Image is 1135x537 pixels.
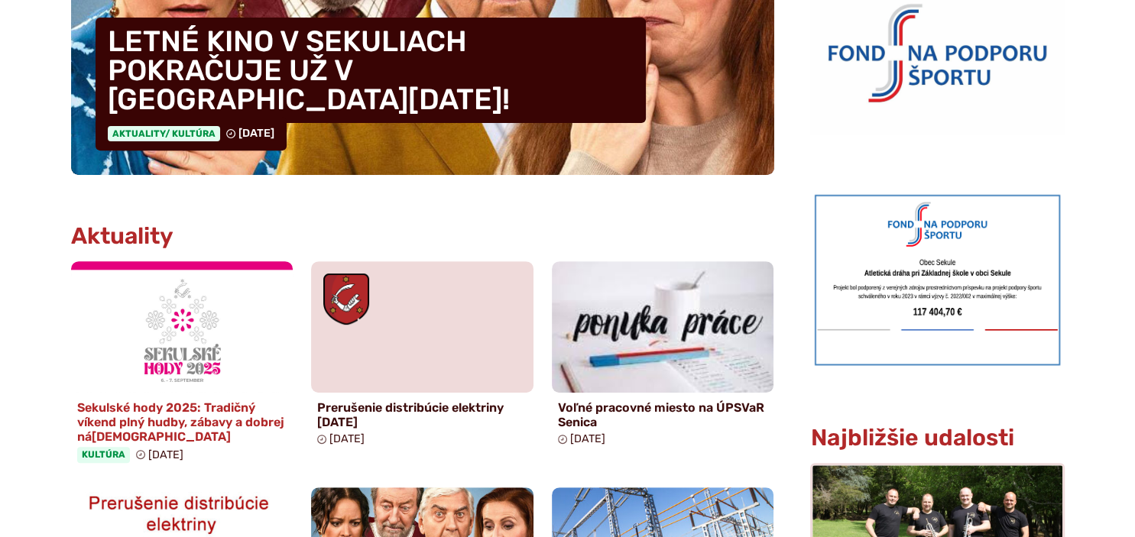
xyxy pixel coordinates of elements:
h4: Prerušenie distribúcie elektriny [DATE] [317,400,527,429]
a: Prerušenie distribúcie elektriny [DATE] [DATE] [311,261,533,451]
h4: Sekulské hody 2025: Tradičný víkend plný hudby, zábavy a dobrej ná[DEMOGRAPHIC_DATA] [77,400,287,445]
span: [DATE] [329,432,365,445]
a: Voľné pracovné miesto na ÚPSVaR Senica [DATE] [552,261,774,451]
span: [DATE] [570,432,605,445]
h3: Aktuality [71,224,173,249]
h4: Voľné pracovné miesto na ÚPSVaR Senica [558,400,768,429]
span: [DATE] [238,127,274,140]
img: draha.png [810,190,1064,369]
span: Aktuality [108,126,220,141]
a: Sekulské hody 2025: Tradičný víkend plný hudby, zábavy a dobrej ná[DEMOGRAPHIC_DATA] Kultúra [DATE] [71,261,293,469]
span: / Kultúra [165,128,216,139]
span: [DATE] [148,448,183,461]
span: Kultúra [77,447,130,462]
h3: Najbližšie udalosti [810,425,1013,451]
h4: LETNÉ KINO V SEKULIACH POKRAČUJE UŽ V [GEOGRAPHIC_DATA][DATE]! [96,18,646,123]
